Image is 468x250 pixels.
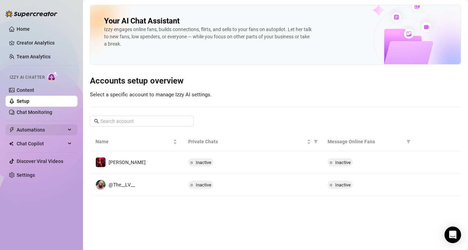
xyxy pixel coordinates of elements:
[17,172,35,178] a: Settings
[405,136,412,147] span: filter
[47,71,58,81] img: AI Chatter
[90,132,183,151] th: Name
[17,37,72,48] a: Creator Analytics
[444,227,461,243] div: Open Intercom Messenger
[10,74,45,81] span: Izzy AI Chatter
[17,54,51,59] a: Team Analytics
[196,182,211,187] span: Inactive
[90,76,461,87] h3: Accounts setup overview
[17,109,52,115] a: Chat Monitoring
[104,26,312,48] div: Izzy engages online fans, builds connections, flirts, and sells to your fans on autopilot. Let he...
[312,136,319,147] span: filter
[104,16,180,26] h2: Your AI Chat Assistant
[96,157,105,167] img: Felix
[196,160,211,165] span: Inactive
[109,182,135,187] span: @The__LV__
[188,138,305,145] span: Private Chats
[109,160,146,165] span: [PERSON_NAME]
[9,127,15,133] span: thunderbolt
[314,140,318,144] span: filter
[335,182,351,187] span: Inactive
[17,98,29,104] a: Setup
[17,138,66,149] span: Chat Copilot
[90,92,212,98] span: Select a specific account to manage Izzy AI settings.
[406,140,411,144] span: filter
[17,26,30,32] a: Home
[6,10,57,17] img: logo-BBDzfeDw.svg
[94,119,99,124] span: search
[335,160,351,165] span: Inactive
[96,180,105,190] img: @The__LV__
[9,141,13,146] img: Chat Copilot
[17,124,66,135] span: Automations
[17,87,34,93] a: Content
[17,158,63,164] a: Discover Viral Videos
[183,132,322,151] th: Private Chats
[100,117,184,125] input: Search account
[95,138,172,145] span: Name
[328,138,404,145] span: Message Online Fans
